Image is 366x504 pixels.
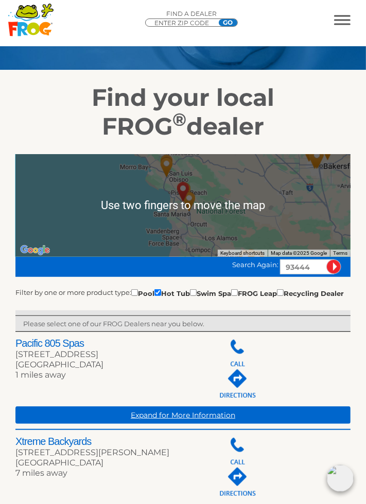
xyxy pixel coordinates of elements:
div: Village Pool Supply - 62 miles away. [242,242,274,278]
span: Map data ©2025 Google [271,250,327,256]
p: Please select one of our FROG Dealers near you below. [23,319,343,329]
div: Hot Tubs Plus - 82 miles away. [299,141,331,177]
div: Pacific 805 Spas - 1 miles away. [169,174,201,210]
div: Carefree Pools & Spas - 18 miles away. [151,149,183,185]
sup: ® [172,109,186,130]
button: MENU [334,15,351,25]
div: Pool Hot Tub Swim Spa FROG Leap Recycling Dealer [131,287,344,298]
div: NIPOMO, CA 93444 [167,174,199,210]
a: Terms (opens in new tab) [333,250,347,256]
div: Xtreme Backyards - 7 miles away. [173,183,205,219]
a: Open this area in Google Maps (opens a new window) [18,244,52,257]
input: Submit [326,259,341,274]
button: Keyboard shortcuts [220,250,265,257]
label: Filter by one or more product type: [15,287,131,297]
div: Leslie's Poolmart, Inc. # 249 - 82 miles away. [299,136,330,172]
div: Backyard & Home - 83 miles away. [301,141,333,177]
a: Expand for More Information [15,406,351,424]
div: Santa Barbara Spa & Patio Inc - 58 miles away. [235,241,267,277]
input: Zip Code Form [153,19,215,27]
h2: Find your local FROG dealer [15,83,351,141]
span: Search Again: [232,260,278,269]
div: Leslie's Poolmart, Inc. # 371 - 84 miles away. [302,140,334,176]
div: Gordon & Grant Hot Tubs - Goleta - 56 miles away. [230,241,262,277]
img: openIcon [327,465,354,492]
p: Find A Dealer [145,9,238,18]
img: Google [18,244,52,257]
input: GO [219,19,237,26]
div: Leslie's Poolmart Inc # 308 - 62 miles away. [241,243,273,279]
